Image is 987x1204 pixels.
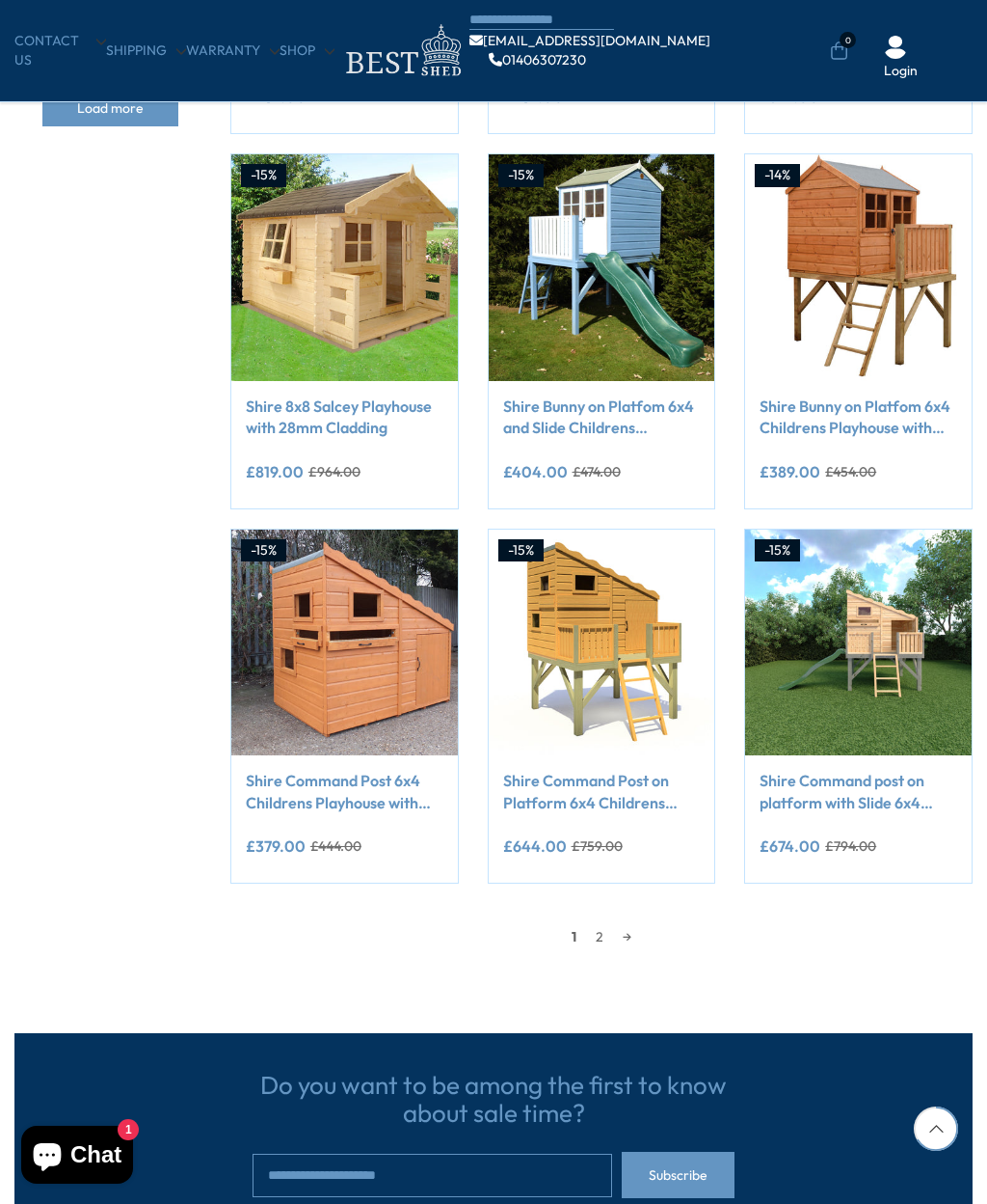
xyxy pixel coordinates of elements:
[755,164,800,187] div: -14%
[241,164,286,187] div: -15%
[825,839,876,853] del: £794.00
[760,396,957,439] a: Shire Bunny on Platfom 6x4 Childrens Playhouse with 12mm Shiplap cladding
[586,922,613,951] a: 2
[246,464,304,479] ins: £819.00
[760,89,819,104] ins: £379.00
[231,530,458,756] img: Shire Command Post 6x4 Childrens Playhouse with 12mm Shiplap cladding - Best Shed
[106,41,186,61] a: Shipping
[310,839,361,853] del: £444.00
[498,164,544,187] div: -15%
[498,539,544,562] div: -15%
[311,90,360,103] del: £314.00
[840,32,856,48] span: 0
[503,464,568,479] ins: £404.00
[884,62,918,81] a: Login
[489,53,586,67] a: 01406307230
[308,465,360,479] del: £964.00
[649,1168,707,1182] span: Subscribe
[572,839,623,853] del: £759.00
[469,34,710,47] a: [EMAIL_ADDRESS][DOMAIN_NAME]
[503,89,564,104] ins: £269.00
[503,396,701,439] a: Shire Bunny on Platfom 6x4 and Slide Childrens Playhouse with 12mm Shiplap cladding
[760,838,820,854] ins: £674.00
[884,36,907,59] img: User Icon
[569,90,618,103] del: £314.00
[503,838,567,854] ins: £644.00
[760,770,957,813] a: Shire Command post on platform with Slide 6x4 Childrens Playhouse with 12mm Shiplap interlocking ...
[280,41,334,61] a: Shop
[246,89,307,104] ins: £269.00
[825,465,876,479] del: £454.00
[830,41,848,61] a: 0
[334,19,469,82] img: logo
[77,101,144,115] span: Load more
[755,539,800,562] div: -15%
[760,464,820,479] ins: £389.00
[246,770,443,813] a: Shire Command Post 6x4 Childrens Playhouse with 12mm Shiplap cladding
[489,530,715,756] img: Shire Command Post on Platform 6x4 Childrens Playhouse with 12mm Shiplap cladding - Best Shed
[246,838,306,854] ins: £379.00
[562,922,586,951] span: 1
[745,154,972,381] img: Shire Bunny on Platfom 6x4 Childrens Playhouse with 12mm Shiplap cladding - Best Shed
[14,32,106,69] a: CONTACT US
[186,41,280,61] a: Warranty
[622,1152,734,1198] button: Subscribe
[241,539,286,562] div: -15%
[246,396,443,439] a: Shire 8x8 Salcey Playhouse with 28mm Cladding
[573,465,621,479] del: £474.00
[824,90,875,103] del: £464.00
[613,922,641,951] a: →
[253,1072,734,1127] h3: Do you want to be among the first to know about sale time?
[15,1126,139,1189] inbox-online-store-chat: Shopify online store chat
[42,90,178,126] button: Load more
[503,770,701,813] a: Shire Command Post on Platform 6x4 Childrens Playhouse with 12mm Shiplap cladding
